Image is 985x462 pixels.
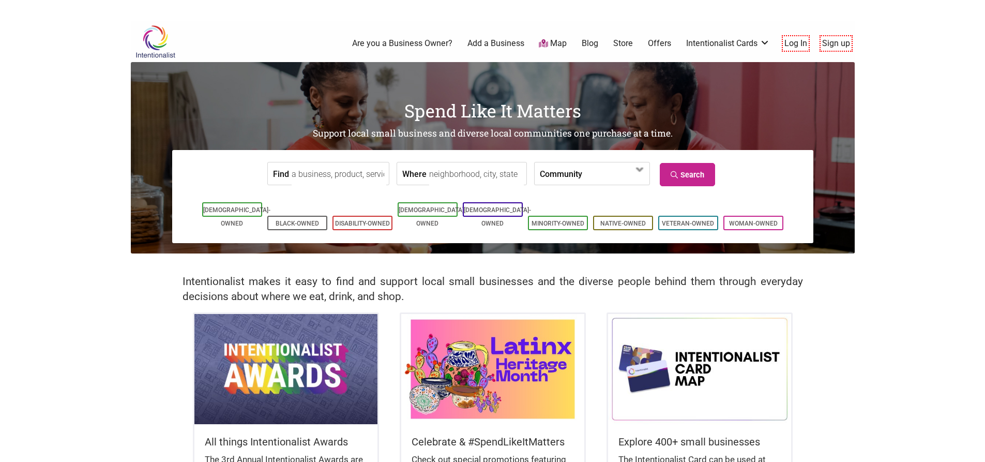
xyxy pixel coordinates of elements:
h5: All things Intentionalist Awards [205,435,367,449]
a: Blog [582,38,598,49]
a: Are you a Business Owner? [352,38,452,49]
img: Intentionalist Awards [194,314,377,424]
a: Woman-Owned [729,220,778,227]
a: Log In [784,38,807,49]
label: Where [402,162,427,185]
a: [DEMOGRAPHIC_DATA]-Owned [464,206,531,227]
img: Intentionalist [131,25,180,58]
a: Veteran-Owned [662,220,714,227]
a: Sign up [822,38,850,49]
a: Disability-Owned [335,220,390,227]
a: Intentionalist Cards [686,38,770,49]
label: Find [273,162,289,185]
input: a business, product, service [292,162,386,186]
a: Add a Business [467,38,524,49]
h5: Explore 400+ small businesses [618,435,781,449]
a: Native-Owned [600,220,646,227]
a: Map [539,38,567,50]
img: Latinx / Hispanic Heritage Month [401,314,584,424]
a: [DEMOGRAPHIC_DATA]-Owned [399,206,466,227]
h5: Celebrate & #SpendLikeItMatters [412,435,574,449]
a: Search [660,163,715,186]
h2: Support local small business and diverse local communities one purchase at a time. [131,127,855,140]
label: Community [540,162,582,185]
a: Minority-Owned [532,220,584,227]
input: neighborhood, city, state [429,162,524,186]
img: Intentionalist Card Map [608,314,791,424]
a: Offers [648,38,671,49]
h1: Spend Like It Matters [131,98,855,123]
a: [DEMOGRAPHIC_DATA]-Owned [203,206,270,227]
h2: Intentionalist makes it easy to find and support local small businesses and the diverse people be... [183,274,803,304]
a: Black-Owned [276,220,319,227]
a: Store [613,38,633,49]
